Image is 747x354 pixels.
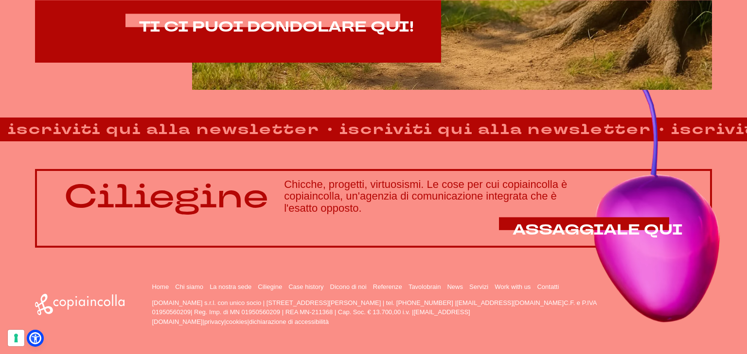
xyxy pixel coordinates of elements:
h3: Chicche, progetti, virtuosismi. Le cose per cui copiaincolla è copiaincolla, un'agenzia di comuni... [284,179,683,214]
a: Chi siamo [175,283,203,290]
a: Tavolobrain [409,283,441,290]
span: TI CI PUOI DONDOLARE QUI! [139,17,414,37]
strong: iscriviti qui alla newsletter [331,118,658,140]
a: News [447,283,463,290]
a: cookies [226,318,247,325]
p: Ciliegine [64,179,268,215]
a: TI CI PUOI DONDOLARE QUI! [139,19,414,35]
a: [EMAIL_ADDRESS][DOMAIN_NAME] [457,299,564,306]
a: Servizi [469,283,488,290]
a: Work with us [495,283,531,290]
a: Home [152,283,169,290]
button: Le tue preferenze relative al consenso per le tecnologie di tracciamento [8,330,24,346]
a: dichiarazione di accessibilità [249,318,329,325]
span: ASSAGGIALE QUI [513,220,683,240]
a: [EMAIL_ADDRESS][DOMAIN_NAME] [152,308,470,325]
a: Contatti [537,283,559,290]
a: Case history [288,283,323,290]
a: Ciliegine [258,283,282,290]
a: Referenze [373,283,402,290]
a: ASSAGGIALE QUI [513,222,683,238]
a: Dicono di noi [330,283,367,290]
a: Open Accessibility Menu [29,332,41,344]
a: privacy [204,318,224,325]
p: [DOMAIN_NAME] s.r.l. con unico socio | [STREET_ADDRESS][PERSON_NAME] | tel. [PHONE_NUMBER] | C.F.... [152,298,600,327]
a: La nostra sede [210,283,251,290]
